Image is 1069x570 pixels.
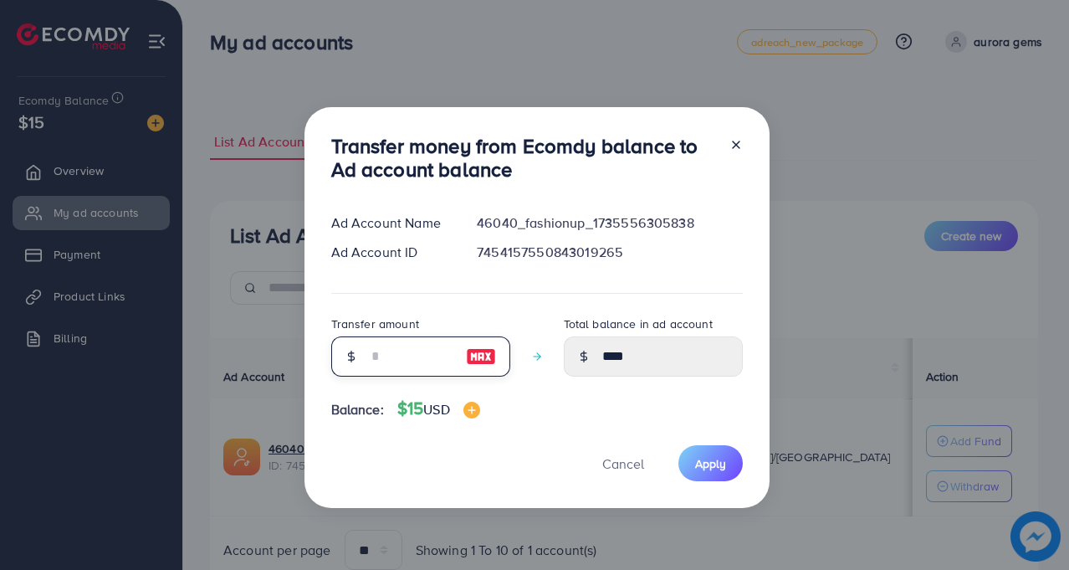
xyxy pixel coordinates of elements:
span: Balance: [331,400,384,419]
h4: $15 [397,398,480,419]
div: Ad Account ID [318,243,464,262]
label: Total balance in ad account [564,316,713,332]
button: Cancel [581,445,665,481]
span: Cancel [602,454,644,473]
span: USD [423,400,449,419]
div: 46040_fashionup_1735556305838 [463,213,755,233]
button: Apply [678,445,743,481]
img: image [463,402,480,419]
span: Apply [695,455,726,472]
label: Transfer amount [331,316,419,332]
h3: Transfer money from Ecomdy balance to Ad account balance [331,134,716,182]
img: image [466,347,496,367]
div: 7454157550843019265 [463,243,755,262]
div: Ad Account Name [318,213,464,233]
